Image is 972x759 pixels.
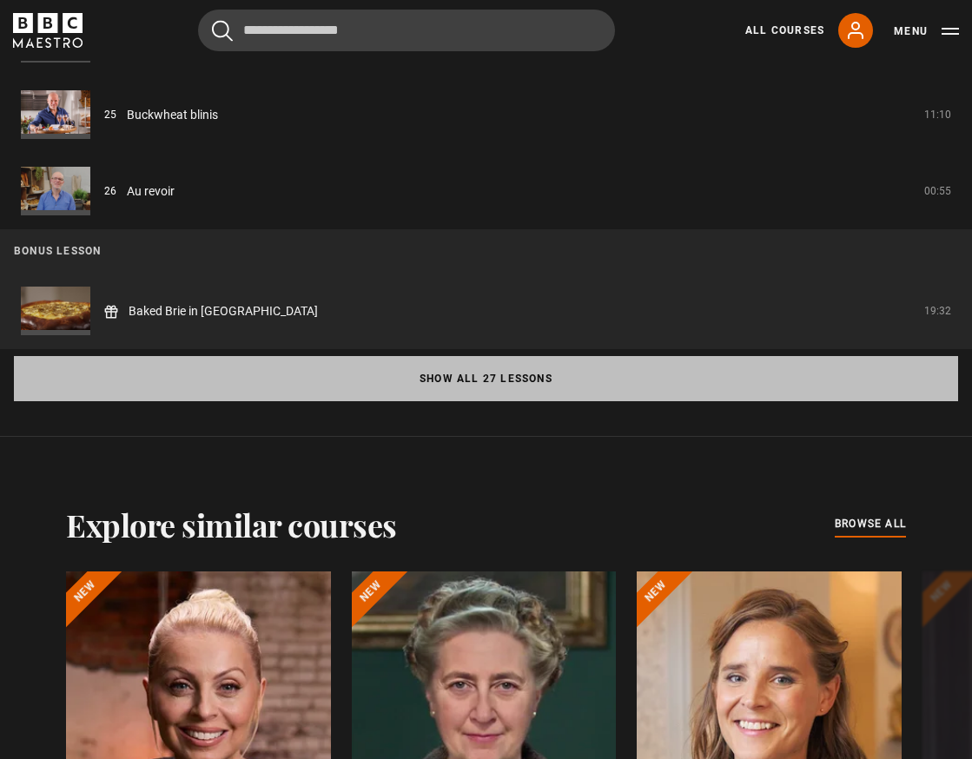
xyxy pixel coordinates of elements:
a: browse all [835,515,906,534]
span: browse all [835,515,906,532]
a: Baked Brie in [GEOGRAPHIC_DATA] [129,302,318,320]
button: Toggle navigation [894,23,959,40]
a: All Courses [745,23,824,38]
p: Bonus lesson [14,243,958,259]
input: Search [198,10,615,51]
svg: BBC Maestro [13,13,83,48]
a: Au revoir [127,182,175,201]
a: Buckwheat blinis [127,106,218,124]
button: Submit the search query [212,20,233,42]
h2: Explore similar courses [66,506,397,543]
button: Show all 27 lessons [14,356,958,401]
